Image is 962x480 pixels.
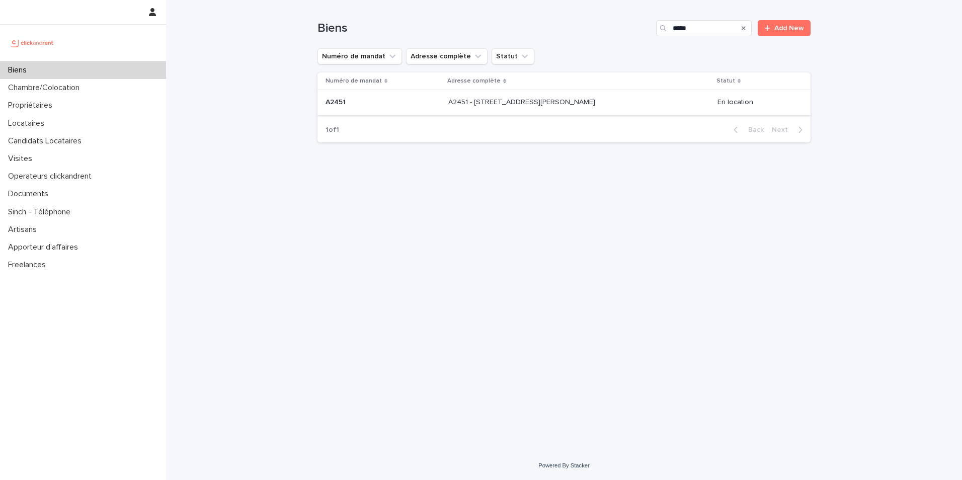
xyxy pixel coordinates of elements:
[774,25,804,32] span: Add New
[317,118,347,142] p: 1 of 1
[447,75,501,87] p: Adresse complète
[726,125,768,134] button: Back
[4,189,56,199] p: Documents
[317,48,402,64] button: Numéro de mandat
[326,75,382,87] p: Numéro de mandat
[716,75,735,87] p: Statut
[717,98,794,107] p: En location
[326,96,348,107] p: A2451
[317,21,652,36] h1: Biens
[406,48,488,64] button: Adresse complète
[768,125,811,134] button: Next
[448,96,597,107] p: A2451 - 56 avenue François Mitterrand, Athis-Mons 91200
[538,462,589,468] a: Powered By Stacker
[4,101,60,110] p: Propriétaires
[4,136,90,146] p: Candidats Locataires
[656,20,752,36] input: Search
[772,126,794,133] span: Next
[742,126,764,133] span: Back
[4,243,86,252] p: Apporteur d'affaires
[4,83,88,93] p: Chambre/Colocation
[4,172,100,181] p: Operateurs clickandrent
[4,207,78,217] p: Sinch - Téléphone
[492,48,534,64] button: Statut
[4,119,52,128] p: Locataires
[4,65,35,75] p: Biens
[4,154,40,164] p: Visites
[4,260,54,270] p: Freelances
[758,20,811,36] a: Add New
[317,90,811,115] tr: A2451A2451 A2451 - [STREET_ADDRESS][PERSON_NAME]A2451 - [STREET_ADDRESS][PERSON_NAME] En location
[8,33,57,53] img: UCB0brd3T0yccxBKYDjQ
[4,225,45,234] p: Artisans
